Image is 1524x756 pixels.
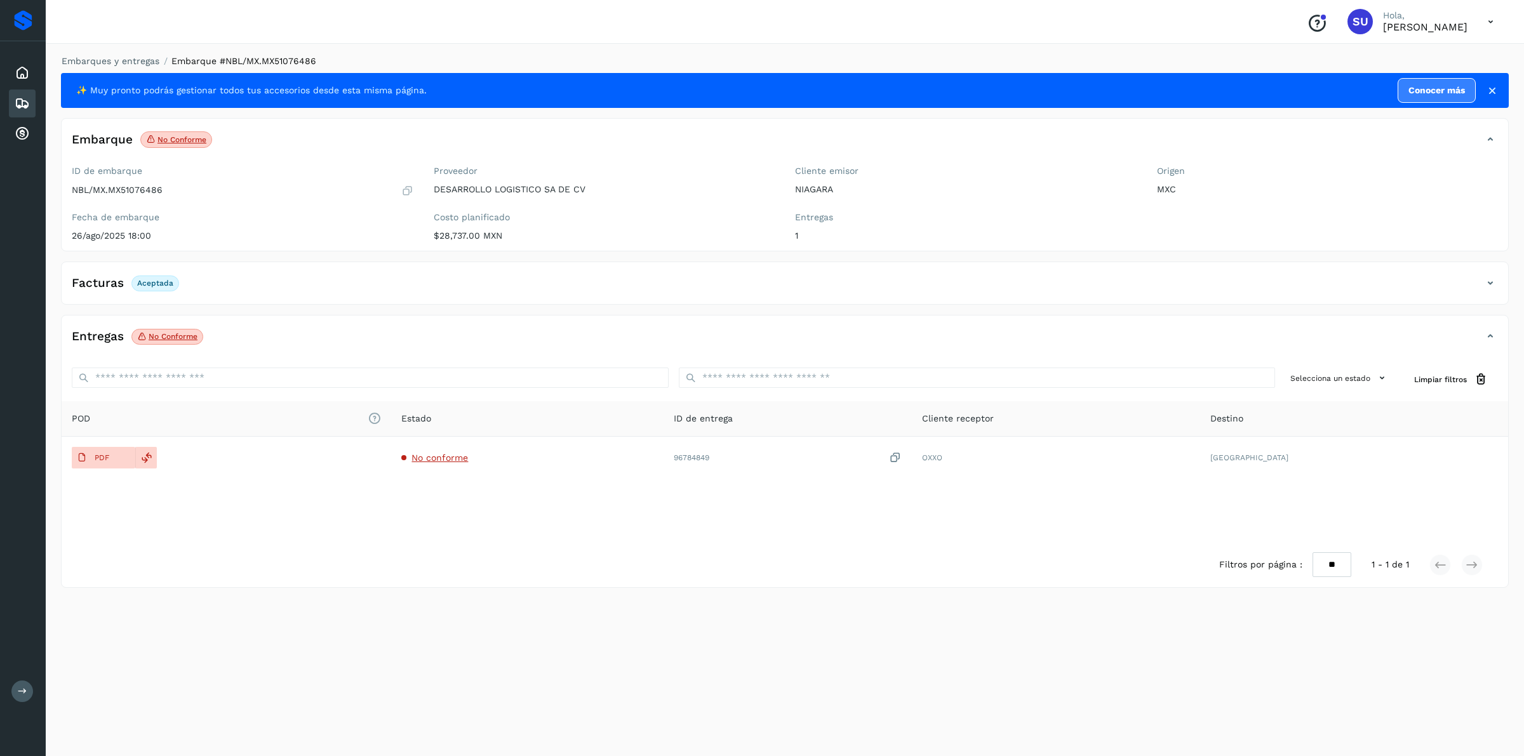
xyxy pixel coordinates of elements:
[795,184,1137,195] p: NIAGARA
[1383,10,1467,21] p: Hola,
[795,230,1137,241] p: 1
[411,453,468,463] span: No conforme
[1210,412,1243,425] span: Destino
[1157,166,1499,176] label: Origen
[95,453,109,462] p: PDF
[72,212,413,223] label: Fecha de embarque
[674,412,733,425] span: ID de entrega
[1414,374,1467,385] span: Limpiar filtros
[795,166,1137,176] label: Cliente emisor
[1404,368,1498,391] button: Limpiar filtros
[62,129,1508,161] div: EmbarqueNo conforme
[795,212,1137,223] label: Entregas
[9,59,36,87] div: Inicio
[1219,558,1302,571] span: Filtros por página :
[62,272,1508,304] div: FacturasAceptada
[401,412,431,425] span: Estado
[72,185,163,196] p: NBL/MX.MX51076486
[62,56,159,66] a: Embarques y entregas
[674,451,902,465] div: 96784849
[434,184,775,195] p: DESARROLLO LOGISTICO SA DE CV
[72,447,135,468] button: PDF
[922,412,994,425] span: Cliente receptor
[135,447,157,468] div: Reemplazar POD
[76,84,427,97] span: ✨ Muy pronto podrás gestionar todos tus accesorios desde esta misma página.
[62,326,1508,357] div: EntregasNo conforme
[72,412,381,425] span: POD
[72,329,124,344] h4: Entregas
[157,135,206,144] p: No conforme
[149,332,197,341] p: No conforme
[1372,558,1409,571] span: 1 - 1 de 1
[72,276,124,291] h4: Facturas
[137,279,173,288] p: Aceptada
[171,56,316,66] span: Embarque #NBL/MX.MX51076486
[72,230,413,241] p: 26/ago/2025 18:00
[434,166,775,176] label: Proveedor
[434,230,775,241] p: $28,737.00 MXN
[434,212,775,223] label: Costo planificado
[912,437,1200,479] td: OXXO
[9,90,36,117] div: Embarques
[1398,78,1476,103] a: Conocer más
[72,133,133,147] h4: Embarque
[72,166,413,176] label: ID de embarque
[61,55,1509,68] nav: breadcrumb
[9,120,36,148] div: Cuentas por cobrar
[1157,184,1499,195] p: MXC
[1383,21,1467,33] p: Sayra Ugalde
[1285,368,1394,388] button: Selecciona un estado
[1200,437,1508,479] td: [GEOGRAPHIC_DATA]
